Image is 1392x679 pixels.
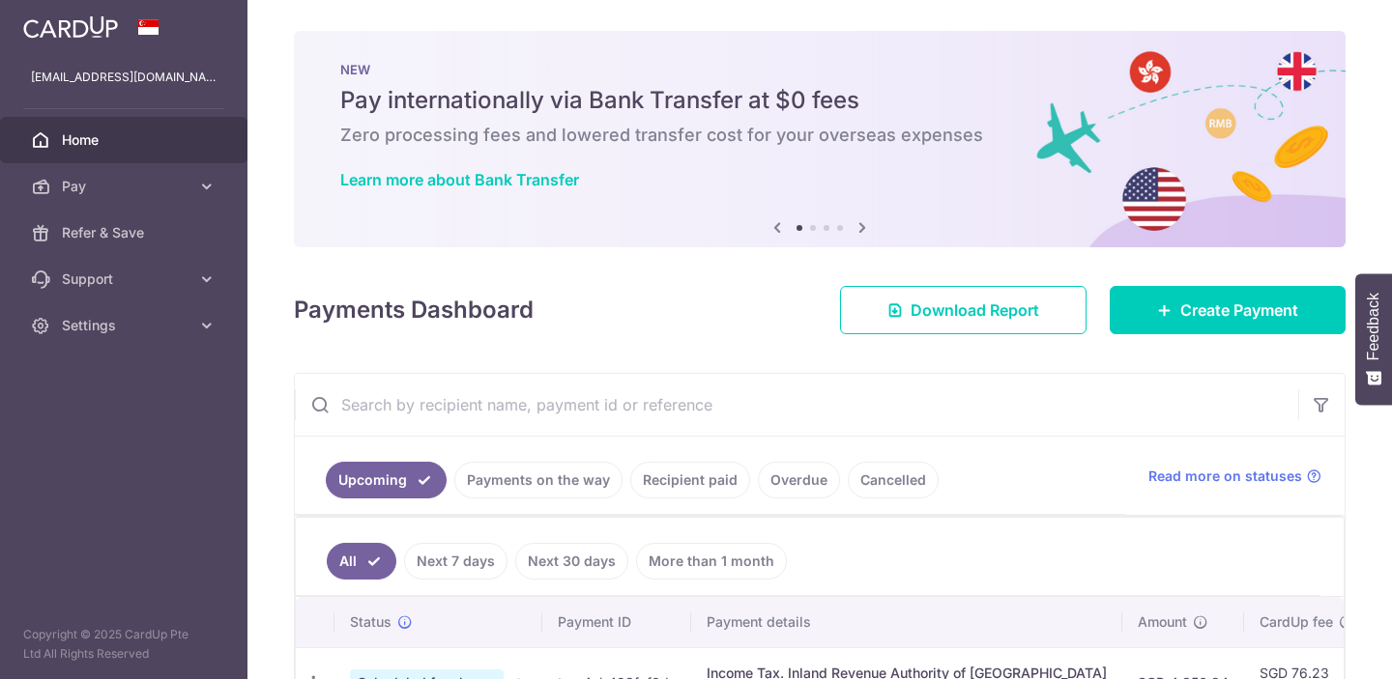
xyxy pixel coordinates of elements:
p: [EMAIL_ADDRESS][DOMAIN_NAME] [31,68,217,87]
span: Status [350,612,391,632]
span: Pay [62,177,189,196]
span: CardUp fee [1260,612,1333,632]
span: Feedback [1365,293,1382,360]
a: Download Report [840,286,1087,334]
span: Settings [62,316,189,335]
span: Read more on statuses [1148,467,1302,486]
a: Create Payment [1110,286,1346,334]
a: Upcoming [326,462,447,498]
img: Bank transfer banner [294,31,1346,247]
h6: Zero processing fees and lowered transfer cost for your overseas expenses [340,124,1299,147]
a: Learn more about Bank Transfer [340,170,579,189]
a: Overdue [758,462,840,498]
a: All [327,543,396,580]
th: Payment details [691,597,1122,647]
a: Read more on statuses [1148,467,1321,486]
a: Recipient paid [630,462,750,498]
span: Download Report [911,298,1039,322]
a: More than 1 month [636,543,787,580]
p: NEW [340,62,1299,77]
span: Home [62,130,189,150]
span: Refer & Save [62,223,189,242]
a: Next 7 days [404,543,507,580]
input: Search by recipient name, payment id or reference [295,374,1298,436]
a: Cancelled [848,462,939,498]
button: Feedback - Show survey [1355,273,1392,405]
a: Payments on the way [454,462,623,498]
span: Support [62,269,189,289]
h5: Pay internationally via Bank Transfer at $0 fees [340,85,1299,116]
span: Amount [1138,612,1187,632]
th: Payment ID [542,597,691,647]
a: Next 30 days [515,543,628,580]
img: CardUp [23,15,118,39]
span: Create Payment [1180,298,1298,322]
h4: Payments Dashboard [294,293,534,327]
